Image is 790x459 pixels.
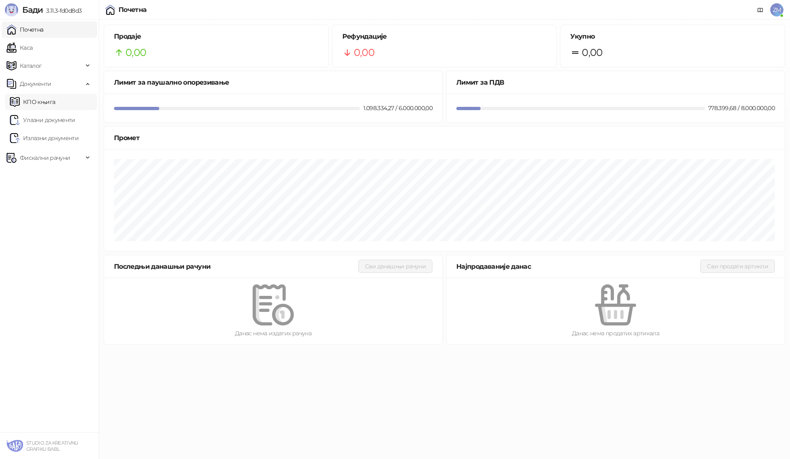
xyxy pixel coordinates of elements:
span: Фискални рачуни [20,150,70,166]
h5: Укупно [570,32,775,42]
div: 1.098.334,27 / 6.000.000,00 [362,104,434,113]
span: Каталог [20,58,42,74]
div: Лимит за паушално опорезивање [114,77,432,88]
div: Промет [114,133,775,143]
small: STUDIO ZA KREATIVNU GRAFIKU BABL [26,440,78,452]
a: Документација [754,3,767,16]
span: 0,00 [582,45,602,60]
a: Ulazni dokumentiУлазни документи [10,112,75,128]
span: 0,00 [125,45,146,60]
a: Каса [7,39,33,56]
div: Данас нема продатих артикала [460,329,771,338]
span: Документи [20,76,51,92]
button: Сви данашњи рачуни [358,260,432,273]
span: Бади [22,5,43,15]
h5: Рефундације [342,32,547,42]
h5: Продаје [114,32,318,42]
a: KPO knjigaКПО књига [10,94,55,110]
div: 778.399,68 / 8.000.000,00 [706,104,776,113]
span: 0,00 [354,45,374,60]
div: Лимит за ПДВ [456,77,775,88]
div: Почетна [118,7,147,13]
div: Последњи данашњи рачуни [114,261,358,272]
div: Најпродаваније данас [456,261,700,272]
img: Logo [5,3,18,16]
div: Данас нема издатих рачуна [117,329,429,338]
img: 64x64-companyLogo-4d0a4515-02ce-43d0-8af4-3da660a44a69.png [7,438,23,454]
a: Излазни документи [10,130,79,146]
span: 3.11.3-fd0d8d3 [43,7,81,14]
span: ZM [770,3,783,16]
button: Сви продати артикли [700,260,775,273]
a: Почетна [7,21,44,38]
